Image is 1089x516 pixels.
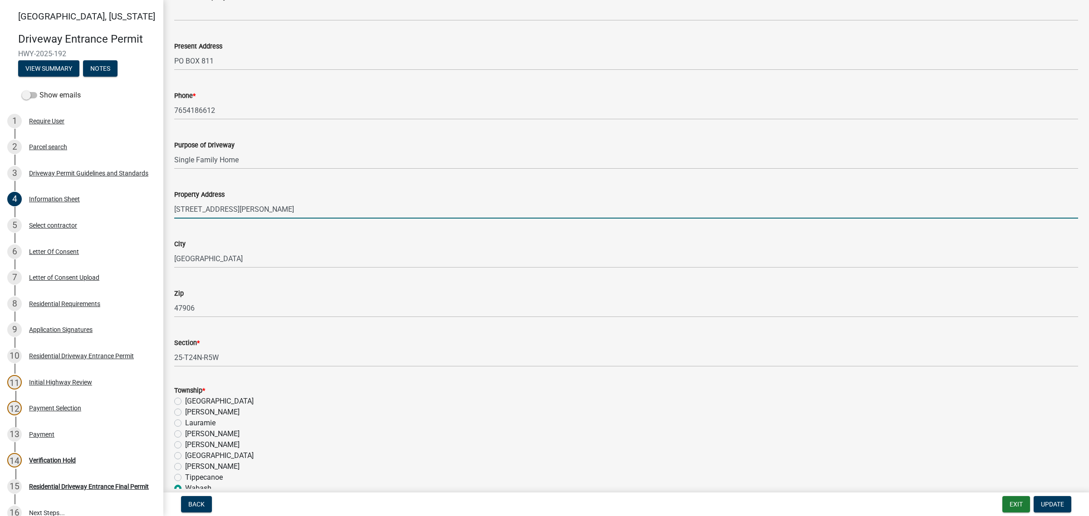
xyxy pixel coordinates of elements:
div: Verification Hold [29,457,76,463]
label: Property Address [174,192,225,198]
div: 5 [7,218,22,233]
div: Residential Driveway Entrance Permit [29,353,134,359]
div: 3 [7,166,22,180]
div: Residential Driveway Entrance Final Permit [29,483,149,490]
div: 15 [7,479,22,494]
div: Require User [29,118,64,124]
div: 14 [7,453,22,467]
div: 9 [7,322,22,337]
div: 8 [7,297,22,311]
label: Township [174,388,205,394]
label: Present Address [174,44,222,50]
div: Initial Highway Review [29,379,92,385]
label: [GEOGRAPHIC_DATA] [185,450,254,461]
label: [PERSON_NAME] [185,439,240,450]
div: 13 [7,427,22,442]
button: Notes [83,60,118,77]
label: Phone [174,93,196,99]
label: [PERSON_NAME] [185,407,240,418]
label: [PERSON_NAME] [185,428,240,439]
span: Update [1041,501,1064,508]
div: 1 [7,114,22,128]
span: [GEOGRAPHIC_DATA], [US_STATE] [18,11,155,22]
div: Information Sheet [29,196,80,202]
wm-modal-confirm: Notes [83,65,118,73]
div: Residential Requirements [29,301,100,307]
div: Driveway Permit Guidelines and Standards [29,170,148,176]
div: Parcel search [29,144,67,150]
label: [GEOGRAPHIC_DATA] [185,396,254,407]
button: Update [1034,496,1071,512]
label: City [174,241,186,248]
div: Payment [29,431,54,438]
div: Letter Of Consent [29,248,79,255]
div: Payment Selection [29,405,81,411]
wm-modal-confirm: Summary [18,65,79,73]
button: Back [181,496,212,512]
span: Back [188,501,205,508]
label: Wabash [185,483,211,494]
div: Letter of Consent Upload [29,274,99,281]
div: 7 [7,270,22,285]
div: Application Signatures [29,326,93,333]
span: HWY-2025-192 [18,49,145,58]
div: 11 [7,375,22,389]
button: Exit [1002,496,1030,512]
div: 4 [7,192,22,206]
div: Select contractor [29,222,77,229]
label: Tippecanoe [185,472,223,483]
div: 6 [7,244,22,259]
label: [PERSON_NAME] [185,461,240,472]
label: Purpose of Driveway [174,142,235,149]
h4: Driveway Entrance Permit [18,33,156,46]
div: 12 [7,401,22,415]
label: Zip [174,291,184,297]
label: Show emails [22,90,81,101]
div: 2 [7,140,22,154]
div: 10 [7,349,22,363]
button: View Summary [18,60,79,77]
label: Section [174,340,200,346]
label: Lauramie [185,418,216,428]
